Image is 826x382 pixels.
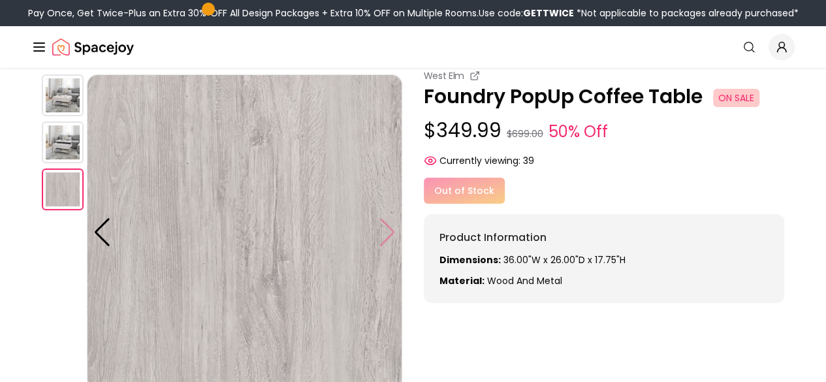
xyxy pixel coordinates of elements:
[439,154,520,167] span: Currently viewing:
[574,7,799,20] span: *Not applicable to packages already purchased*
[439,253,769,266] p: 36.00"W x 26.00"D x 17.75"H
[42,121,84,163] img: https://storage.googleapis.com/spacejoy-main/assets/5f3418dc6cd190001e4ce157/product_0_1p4pla48h9eb
[523,7,574,20] b: GETTWICE
[28,7,799,20] div: Pay Once, Get Twice-Plus an Extra 30% OFF All Design Packages + Extra 10% OFF on Multiple Rooms.
[52,34,134,60] img: Spacejoy Logo
[31,26,795,68] nav: Global
[52,34,134,60] a: Spacejoy
[42,74,84,116] img: https://storage.googleapis.com/spacejoy-main/assets/5f3418dc6cd190001e4ce157/product_0_01e485mj1jm7i
[424,69,464,82] small: West Elm
[523,154,534,167] span: 39
[439,230,769,246] h6: Product Information
[479,7,574,20] span: Use code:
[507,127,543,140] small: $699.00
[424,119,785,144] p: $349.99
[548,120,608,144] small: 50% Off
[424,85,785,108] p: Foundry PopUp Coffee Table
[487,274,562,287] span: Wood and Metal
[439,274,484,287] strong: Material:
[439,253,501,266] strong: Dimensions:
[713,89,759,107] span: ON SALE
[42,168,84,210] img: https://storage.googleapis.com/spacejoy-main/assets/5f3418dc6cd190001e4ce157/product_0_omc9ebnoc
